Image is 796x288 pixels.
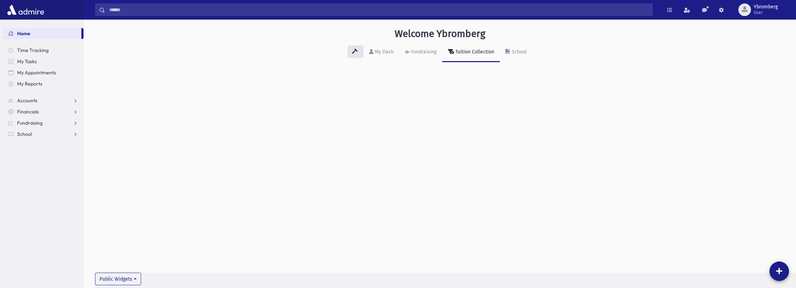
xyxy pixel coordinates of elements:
[3,45,83,56] a: Time Tracking
[3,78,83,89] a: My Reports
[95,273,141,285] button: Public Widgets
[17,97,37,104] span: Accounts
[364,43,399,62] a: My Dash
[454,49,494,55] div: Tuition Collection
[399,43,442,62] a: Fundraising
[3,117,83,128] a: Fundraising
[17,109,39,115] span: Financials
[510,49,527,55] div: School
[395,28,485,40] h3: Welcome Ybromberg
[105,3,652,16] input: Search
[500,43,532,62] a: School
[17,69,56,76] span: My Appointments
[17,131,32,137] span: School
[17,58,37,65] span: My Tasks
[410,49,437,55] div: Fundraising
[17,120,43,126] span: Fundraising
[3,56,83,67] a: My Tasks
[442,43,500,62] a: Tuition Collection
[3,95,83,106] a: Accounts
[17,30,30,37] span: Home
[3,128,83,140] a: School
[3,106,83,117] a: Financials
[6,3,46,17] img: AdmirePro
[17,81,42,87] span: My Reports
[3,67,83,78] a: My Appointments
[373,49,394,55] div: My Dash
[3,28,81,39] a: Home
[754,10,778,15] span: User
[17,47,49,53] span: Time Tracking
[754,4,778,10] span: Ybromberg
